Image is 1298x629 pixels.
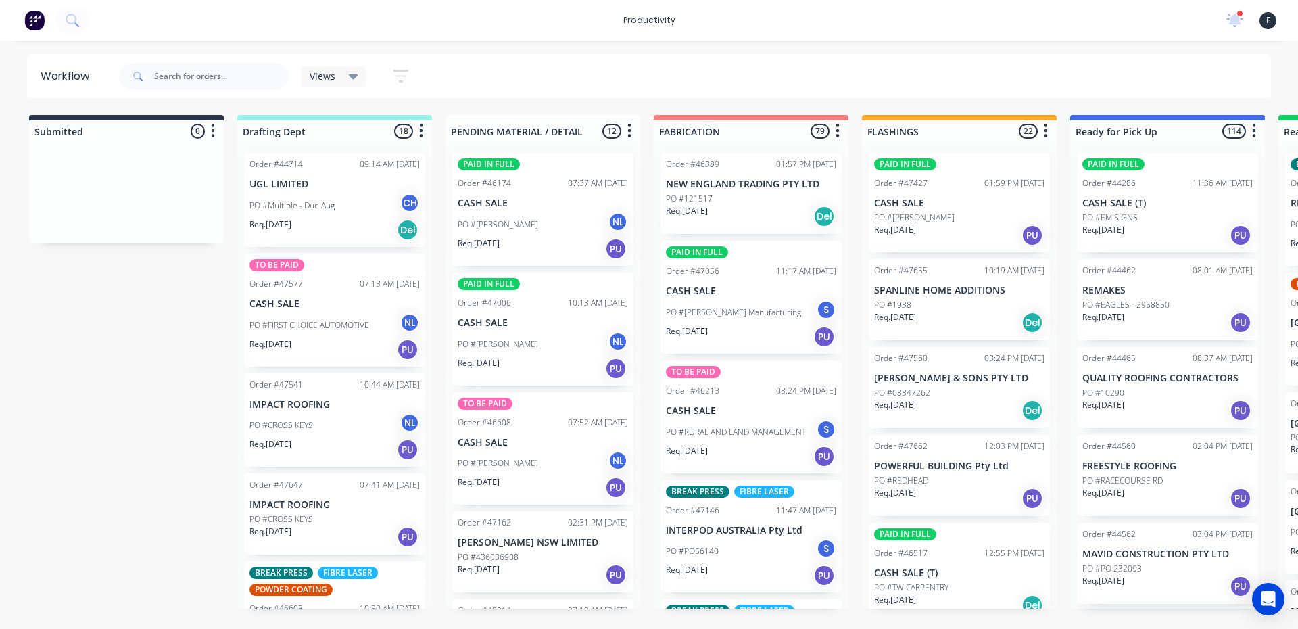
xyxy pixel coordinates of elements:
[734,605,794,617] div: FIBRE LASER
[249,479,303,491] div: Order #47647
[249,158,303,170] div: Order #44714
[666,306,801,319] p: PO #[PERSON_NAME] Manufacturing
[1082,352,1136,365] div: Order #44465
[1077,347,1258,428] div: Order #4446508:37 AM [DATE]QUALITY ROOFING CONTRACTORSPO #10290Req.[DATE]PU
[666,486,729,498] div: BREAK PRESS
[249,419,313,432] p: PO #CROSS KEYS
[666,179,836,190] p: NEW ENGLAND TRADING PTY LTD
[244,153,425,247] div: Order #4471409:14 AM [DATE]UGL LIMITEDPO #Multiple - Due AugCHReq.[DATE]Del
[1266,14,1270,26] span: F
[1082,299,1170,311] p: PO #EAGLES - 2958850
[1082,475,1163,487] p: PO #RACECOURSE RD
[874,311,916,323] p: Req. [DATE]
[608,450,628,471] div: NL
[1082,440,1136,452] div: Order #44560
[1077,523,1258,604] div: Order #4456203:04 PM [DATE]MAVID CONSTRUCTION PTY LTDPO #PO 232093Req.[DATE]PU
[1082,461,1253,472] p: FREESTYLE ROOFING
[568,605,628,617] div: 07:18 AM [DATE]
[1082,158,1145,170] div: PAID IN FULL
[249,584,333,596] div: POWDER COATING
[1193,528,1253,540] div: 03:04 PM [DATE]
[666,366,721,378] div: TO BE PAID
[869,435,1050,516] div: Order #4766212:03 PM [DATE]POWERFUL BUILDING Pty LtdPO #REDHEADReq.[DATE]PU
[874,224,916,236] p: Req. [DATE]
[458,563,500,576] p: Req. [DATE]
[874,264,928,277] div: Order #47655
[1082,197,1253,209] p: CASH SALE (T)
[568,517,628,529] div: 02:31 PM [DATE]
[666,505,719,517] div: Order #47146
[400,312,420,333] div: NL
[360,278,420,290] div: 07:13 AM [DATE]
[608,331,628,352] div: NL
[874,461,1044,472] p: POWERFUL BUILDING Pty Ltd
[776,158,836,170] div: 01:57 PM [DATE]
[874,352,928,365] div: Order #47560
[1082,285,1253,296] p: REMAKES
[666,426,806,438] p: PO #RURAL AND LAND MANAGEMENT
[776,385,836,397] div: 03:24 PM [DATE]
[776,265,836,277] div: 11:17 AM [DATE]
[458,605,511,617] div: Order #45914
[874,594,916,606] p: Req. [DATE]
[568,297,628,309] div: 10:13 AM [DATE]
[458,537,628,549] p: [PERSON_NAME] NSW LIMITED
[310,69,335,83] span: Views
[458,517,511,529] div: Order #47162
[666,285,836,297] p: CASH SALE
[452,153,633,266] div: PAID IN FULLOrder #4617407:37 AM [DATE]CASH SALEPO #[PERSON_NAME]NLReq.[DATE]PU
[816,300,836,320] div: S
[1082,373,1253,384] p: QUALITY ROOFING CONTRACTORS
[874,387,930,399] p: PO #08347262
[249,218,291,231] p: Req. [DATE]
[874,158,936,170] div: PAID IN FULL
[874,399,916,411] p: Req. [DATE]
[249,499,420,511] p: IMPACT ROOFING
[874,582,948,594] p: PO #TW CARPENTRY
[1082,212,1138,224] p: PO #EM SIGNS
[400,413,420,433] div: NL
[666,158,719,170] div: Order #46389
[318,567,378,579] div: FIBRE LASER
[568,417,628,429] div: 07:52 AM [DATE]
[458,177,511,189] div: Order #46174
[249,338,291,350] p: Req. [DATE]
[154,63,288,90] input: Search for orders...
[249,298,420,310] p: CASH SALE
[608,212,628,232] div: NL
[458,218,538,231] p: PO #[PERSON_NAME]
[249,179,420,190] p: UGL LIMITED
[568,177,628,189] div: 07:37 AM [DATE]
[1077,435,1258,516] div: Order #4456002:04 PM [DATE]FREESTYLE ROOFINGPO #RACECOURSE RDReq.[DATE]PU
[458,197,628,209] p: CASH SALE
[666,385,719,397] div: Order #46213
[874,440,928,452] div: Order #47662
[874,299,911,311] p: PO #1938
[1193,264,1253,277] div: 08:01 AM [DATE]
[605,564,627,586] div: PU
[458,476,500,488] p: Req. [DATE]
[41,68,96,85] div: Workflow
[666,525,836,536] p: INTERPOD AUSTRALIA Pty Ltd
[874,475,928,487] p: PO #REDHEAD
[874,547,928,559] div: Order #46517
[1021,400,1043,421] div: Del
[1077,153,1258,252] div: PAID IN FULLOrder #4428611:36 AM [DATE]CASH SALE (T)PO #EM SIGNSReq.[DATE]PU
[874,212,955,224] p: PO #[PERSON_NAME]
[1252,583,1284,615] div: Open Intercom Messenger
[1230,400,1251,421] div: PU
[458,437,628,448] p: CASH SALE
[1082,224,1124,236] p: Req. [DATE]
[458,158,520,170] div: PAID IN FULL
[1082,264,1136,277] div: Order #44462
[869,153,1050,252] div: PAID IN FULLOrder #4742701:59 PM [DATE]CASH SALEPO #[PERSON_NAME]Req.[DATE]PU
[1021,312,1043,333] div: Del
[249,319,369,331] p: PO #FIRST CHOICE AUTOMOTIVE
[984,440,1044,452] div: 12:03 PM [DATE]
[813,446,835,467] div: PU
[666,564,708,576] p: Req. [DATE]
[458,237,500,250] p: Req. [DATE]
[452,511,633,592] div: Order #4716202:31 PM [DATE][PERSON_NAME] NSW LIMITEDPO #436036908Req.[DATE]PU
[458,338,538,350] p: PO #[PERSON_NAME]
[397,526,418,548] div: PU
